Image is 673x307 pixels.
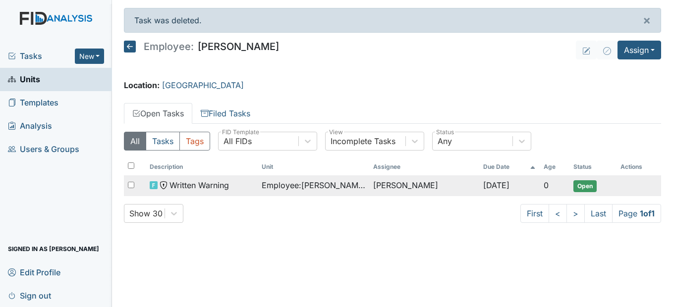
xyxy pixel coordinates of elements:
div: Incomplete Tasks [331,135,395,147]
span: Employee : [PERSON_NAME] [262,179,366,191]
span: Open [573,180,597,192]
a: Last [584,204,613,223]
nav: task-pagination [520,204,661,223]
span: 0 [544,180,549,190]
span: Signed in as [PERSON_NAME] [8,241,99,256]
a: [GEOGRAPHIC_DATA] [162,80,244,90]
div: Task was deleted. [124,8,661,33]
th: Toggle SortBy [569,158,617,175]
span: Employee: [144,42,194,51]
th: Toggle SortBy [146,158,258,175]
strong: Location: [124,80,160,90]
span: Users & Groups [8,142,79,157]
th: Toggle SortBy [479,158,540,175]
div: Show 30 [129,207,163,219]
th: Toggle SortBy [258,158,370,175]
button: × [633,8,661,32]
span: Analysis [8,118,52,134]
th: Toggle SortBy [540,158,569,175]
a: Tasks [8,50,75,62]
span: Written Warning [169,179,229,191]
button: New [75,49,105,64]
div: Type filter [124,132,210,151]
a: Open Tasks [124,103,192,124]
th: Actions [617,158,661,175]
a: First [520,204,549,223]
span: [DATE] [483,180,509,190]
h5: [PERSON_NAME] [124,41,279,52]
td: [PERSON_NAME] [369,175,479,196]
span: × [643,13,651,27]
th: Assignee [369,158,479,175]
div: All FIDs [224,135,252,147]
span: Page [612,204,661,223]
a: Filed Tasks [192,103,259,124]
input: Toggle All Rows Selected [128,162,134,169]
span: Units [8,72,40,87]
a: < [549,204,567,223]
a: > [566,204,585,223]
span: Sign out [8,288,51,303]
div: Any [438,135,452,147]
strong: 1 of 1 [640,208,655,218]
button: Tags [179,132,210,151]
button: Tasks [146,132,180,151]
button: Assign [617,41,661,59]
button: All [124,132,146,151]
div: Open Tasks [124,132,661,223]
span: Templates [8,95,58,110]
span: Edit Profile [8,264,60,280]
